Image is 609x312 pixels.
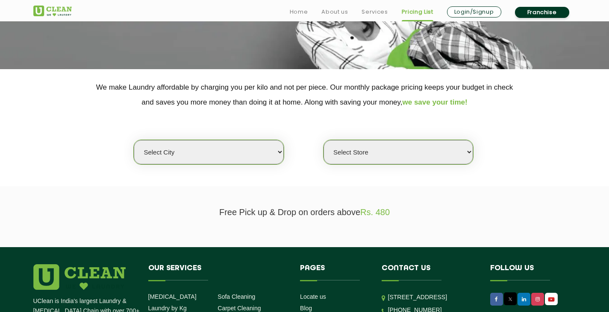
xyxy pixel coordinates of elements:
[447,6,501,17] a: Login/Signup
[300,293,326,300] a: Locate us
[403,98,468,106] span: we save your time!
[360,207,390,217] span: Rs. 480
[33,207,576,217] p: Free Pick up & Drop on orders above
[515,7,569,18] a: Franchise
[290,7,308,17] a: Home
[490,264,565,280] h4: Follow us
[300,305,312,312] a: Blog
[218,293,255,300] a: Sofa Cleaning
[148,264,288,280] h4: Our Services
[148,305,187,312] a: Laundry by Kg
[321,7,348,17] a: About us
[388,292,477,302] p: [STREET_ADDRESS]
[300,264,369,280] h4: Pages
[382,264,477,280] h4: Contact us
[546,295,557,304] img: UClean Laundry and Dry Cleaning
[362,7,388,17] a: Services
[33,264,126,290] img: logo.png
[402,7,433,17] a: Pricing List
[33,6,72,16] img: UClean Laundry and Dry Cleaning
[33,80,576,110] p: We make Laundry affordable by charging you per kilo and not per piece. Our monthly package pricin...
[218,305,261,312] a: Carpet Cleaning
[148,293,197,300] a: [MEDICAL_DATA]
